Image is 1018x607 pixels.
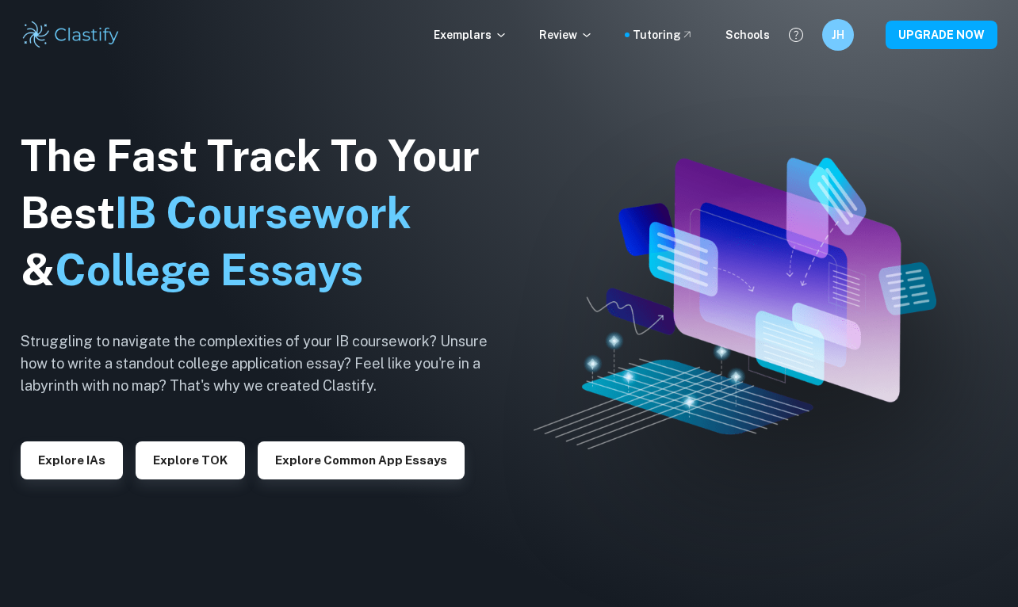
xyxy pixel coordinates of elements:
[136,441,245,479] button: Explore TOK
[725,26,770,44] a: Schools
[783,21,809,48] button: Help and Feedback
[55,245,363,295] span: College Essays
[258,441,465,479] button: Explore Common App essays
[534,158,937,449] img: Clastify hero
[258,452,465,467] a: Explore Common App essays
[115,188,411,238] span: IB Coursework
[434,26,507,44] p: Exemplars
[136,452,245,467] a: Explore TOK
[21,19,121,51] img: Clastify logo
[21,128,512,299] h1: The Fast Track To Your Best &
[886,21,997,49] button: UPGRADE NOW
[539,26,593,44] p: Review
[21,452,123,467] a: Explore IAs
[21,330,512,397] h6: Struggling to navigate the complexities of your IB coursework? Unsure how to write a standout col...
[21,441,123,479] button: Explore IAs
[822,19,854,51] button: JH
[829,26,848,44] h6: JH
[633,26,694,44] a: Tutoring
